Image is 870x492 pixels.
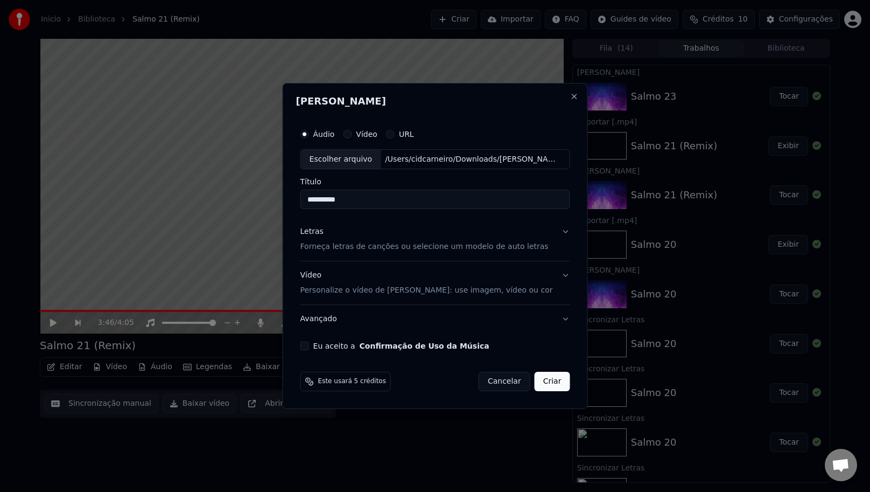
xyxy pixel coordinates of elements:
label: Áudio [313,130,335,138]
div: Vídeo [300,271,553,296]
button: LetrasForneça letras de canções ou selecione um modelo de auto letras [300,218,570,261]
button: Avançado [300,305,570,333]
label: Vídeo [356,130,377,138]
p: Forneça letras de canções ou selecione um modelo de auto letras [300,242,549,253]
label: URL [399,130,414,138]
button: VídeoPersonalize o vídeo de [PERSON_NAME]: use imagem, vídeo ou cor [300,262,570,305]
h2: [PERSON_NAME] [296,96,574,106]
label: Eu aceito a [313,342,489,350]
div: Escolher arquivo [301,150,381,169]
div: Letras [300,227,324,238]
p: Personalize o vídeo de [PERSON_NAME]: use imagem, vídeo ou cor [300,285,553,296]
div: /Users/cidcarneiro/Downloads/[PERSON_NAME] 22 (Remix).mp3 [381,154,564,165]
button: Cancelar [479,372,530,391]
span: Este usará 5 créditos [318,377,386,386]
button: Criar [535,372,570,391]
label: Título [300,178,570,186]
button: Eu aceito a [360,342,489,350]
